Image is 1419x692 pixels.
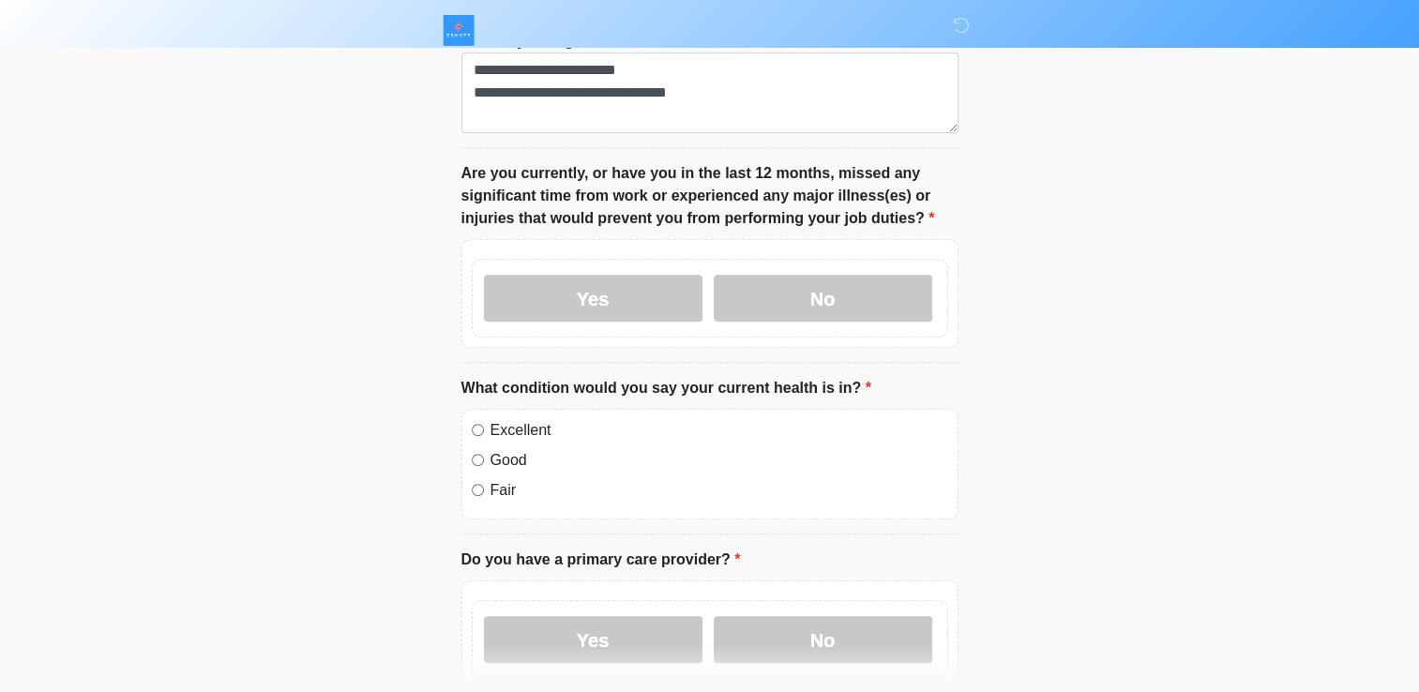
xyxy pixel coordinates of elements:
[484,275,702,322] label: Yes
[472,484,484,496] input: Fair
[491,419,948,442] label: Excellent
[714,616,932,663] label: No
[484,616,702,663] label: Yes
[461,549,741,571] label: Do you have a primary care provider?
[491,449,948,472] label: Good
[443,14,475,46] img: ESHYFT Logo
[461,377,871,399] label: What condition would you say your current health is in?
[472,454,484,466] input: Good
[472,424,484,436] input: Excellent
[461,162,959,230] label: Are you currently, or have you in the last 12 months, missed any significant time from work or ex...
[714,275,932,322] label: No
[491,479,948,502] label: Fair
